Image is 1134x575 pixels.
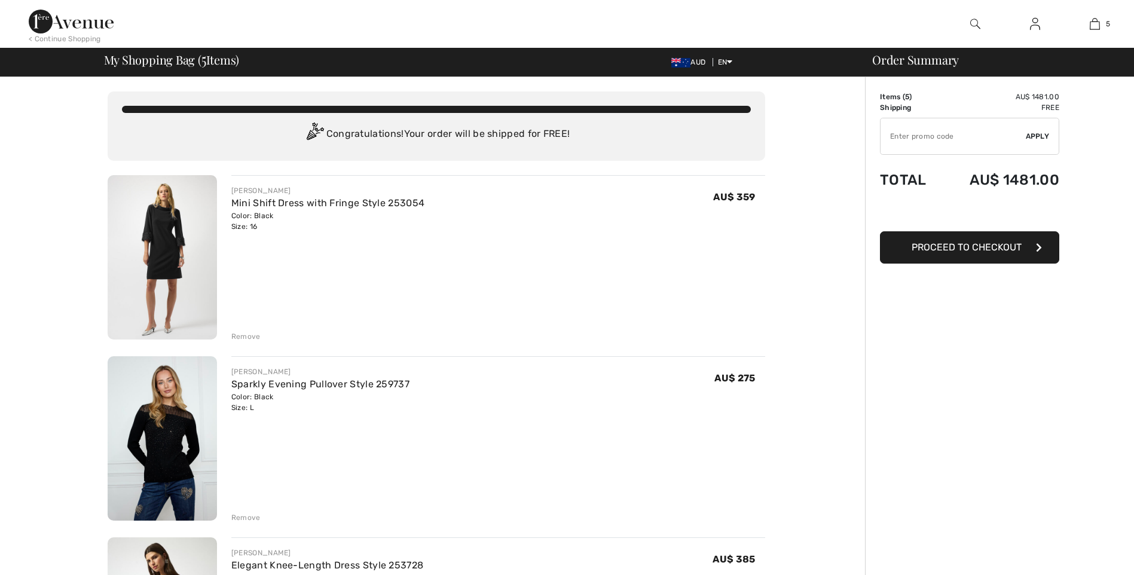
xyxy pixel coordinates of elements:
img: My Info [1030,17,1040,31]
img: Sparkly Evening Pullover Style 259737 [108,356,217,521]
div: Color: Black Size: 16 [231,210,424,232]
span: My Shopping Bag ( Items) [104,54,240,66]
div: Congratulations! Your order will be shipped for FREE! [122,123,751,146]
span: Proceed to Checkout [912,241,1022,253]
a: Mini Shift Dress with Fringe Style 253054 [231,197,424,209]
a: Elegant Knee-Length Dress Style 253728 [231,559,423,571]
a: 5 [1065,17,1124,31]
td: Items ( ) [880,91,941,102]
span: AU$ 359 [713,191,755,203]
span: Apply [1026,131,1050,142]
div: < Continue Shopping [29,33,101,44]
span: 5 [905,93,909,101]
div: Order Summary [858,54,1127,66]
span: AUD [671,58,710,66]
span: 5 [1106,19,1110,29]
div: Remove [231,512,261,523]
td: Shipping [880,102,941,113]
input: Promo code [881,118,1026,154]
span: 5 [201,51,206,66]
span: AU$ 385 [713,553,755,565]
iframe: PayPal [880,200,1059,227]
img: Mini Shift Dress with Fringe Style 253054 [108,175,217,340]
div: [PERSON_NAME] [231,366,409,377]
div: Remove [231,331,261,342]
img: 1ère Avenue [29,10,114,33]
span: EN [718,58,733,66]
div: [PERSON_NAME] [231,185,424,196]
img: My Bag [1090,17,1100,31]
img: search the website [970,17,980,31]
a: Sparkly Evening Pullover Style 259737 [231,378,409,390]
td: Free [941,102,1059,113]
img: Congratulation2.svg [302,123,326,146]
img: Australian Dollar [671,58,690,68]
div: Color: Black Size: L [231,392,409,413]
button: Proceed to Checkout [880,231,1059,264]
td: AU$ 1481.00 [941,91,1059,102]
span: AU$ 275 [714,372,755,384]
td: AU$ 1481.00 [941,160,1059,200]
td: Total [880,160,941,200]
a: Sign In [1020,17,1050,32]
div: [PERSON_NAME] [231,548,423,558]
